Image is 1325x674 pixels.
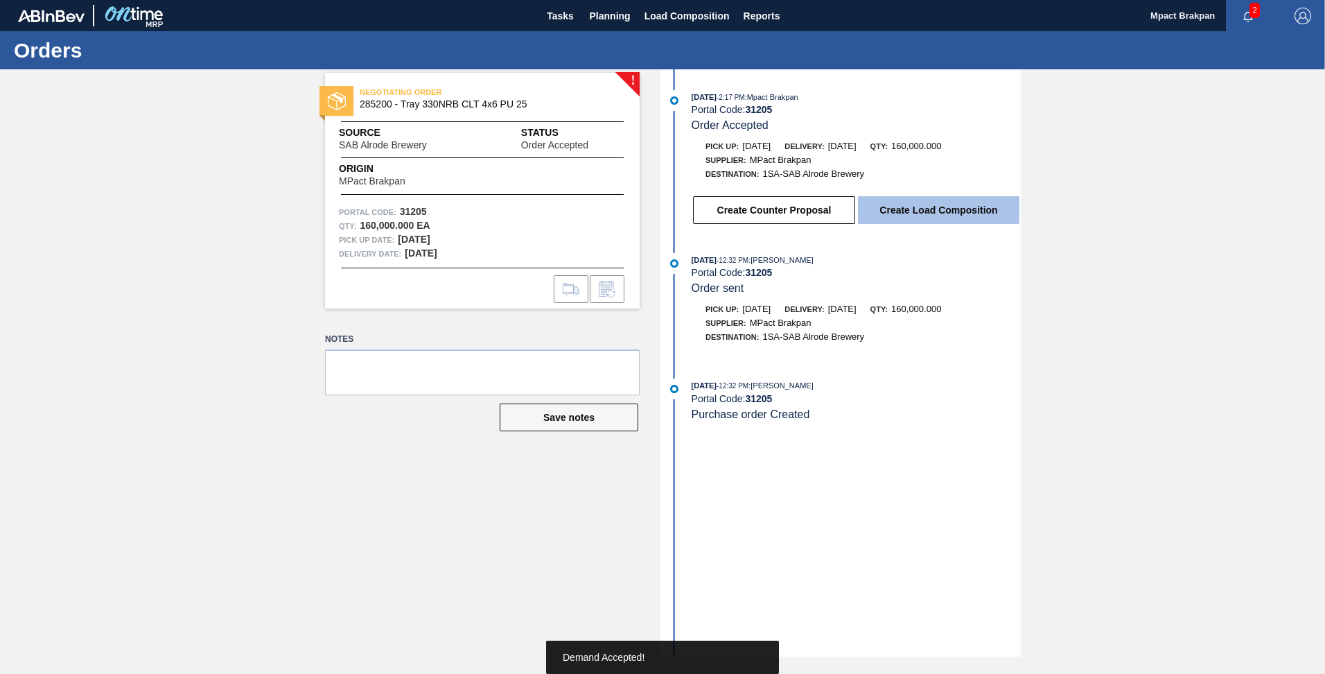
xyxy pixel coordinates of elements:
span: Pick up: [705,305,739,313]
h1: Orders [14,42,260,58]
span: 2 [1249,3,1260,18]
label: Notes [325,329,640,349]
span: [DATE] [742,304,771,314]
span: Status [521,126,626,140]
span: Qty: [870,142,888,150]
strong: 31205 [745,393,772,404]
span: Origin [339,162,440,176]
span: Reports [744,8,780,24]
span: [DATE] [692,93,717,101]
span: Purchase order Created [692,408,810,420]
div: Go to Load Composition [554,275,588,303]
span: Order Accepted [521,140,588,150]
div: Portal Code: [692,393,1021,404]
span: Qty : [339,219,356,233]
span: Order Accepted [692,119,769,131]
img: TNhmsLtSVTkK8tSr43FrP2fwEKptu5GPRR3wAAAABJRU5ErkJggg== [18,10,85,22]
span: [DATE] [828,304,857,314]
span: Destination: [705,333,759,341]
span: Supplier: [705,156,746,164]
span: Order sent [692,282,744,294]
span: Delivery: [784,305,824,313]
span: [DATE] [692,256,717,264]
button: Create Counter Proposal [693,196,855,224]
strong: 160,000.000 EA [360,220,430,231]
strong: [DATE] [405,248,437,259]
span: Pick up: [705,142,739,150]
img: atual [670,259,678,268]
span: MPact Brakpan [750,318,811,328]
span: 285200 - Tray 330NRB CLT 4x6 PU 25 [360,99,611,110]
button: Notifications [1226,6,1270,26]
div: Portal Code: [692,267,1021,278]
span: 1SA-SAB Alrode Brewery [762,331,864,342]
span: Tasks [545,8,576,24]
span: Supplier: [705,319,746,327]
span: SAB Alrode Brewery [339,140,427,150]
span: Qty: [870,305,888,313]
span: Portal Code: [339,205,396,219]
span: MPact Brakpan [750,155,811,165]
span: : Mpact Brakpan [745,93,798,101]
span: [DATE] [828,141,857,151]
span: Pick up Date: [339,233,394,247]
span: Planning [590,8,631,24]
span: NEGOTIATING ORDER [360,85,554,99]
img: Logout [1295,8,1311,24]
span: 1SA-SAB Alrode Brewery [762,168,864,179]
button: Save notes [500,404,638,431]
div: Portal Code: [692,104,1021,115]
span: 160,000.000 [891,141,941,151]
span: : [PERSON_NAME] [748,256,814,264]
span: - 12:32 PM [717,382,748,390]
img: atual [670,96,678,105]
strong: 31205 [745,267,772,278]
span: Source [339,126,468,140]
img: status [328,92,346,110]
span: 160,000.000 [891,304,941,314]
img: atual [670,385,678,393]
span: - 12:32 PM [717,257,748,264]
span: [DATE] [692,381,717,390]
strong: 31205 [745,104,772,115]
span: Demand Accepted! [563,652,644,663]
span: : [PERSON_NAME] [748,381,814,390]
strong: [DATE] [398,234,430,245]
span: [DATE] [742,141,771,151]
span: Load Composition [644,8,730,24]
button: Create Load Composition [858,196,1019,224]
div: Inform order change [590,275,624,303]
span: Delivery Date: [339,247,401,261]
span: MPact Brakpan [339,176,405,187]
span: Delivery: [784,142,824,150]
span: - 2:17 PM [717,94,745,101]
span: Destination: [705,170,759,178]
strong: 31205 [400,206,427,217]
